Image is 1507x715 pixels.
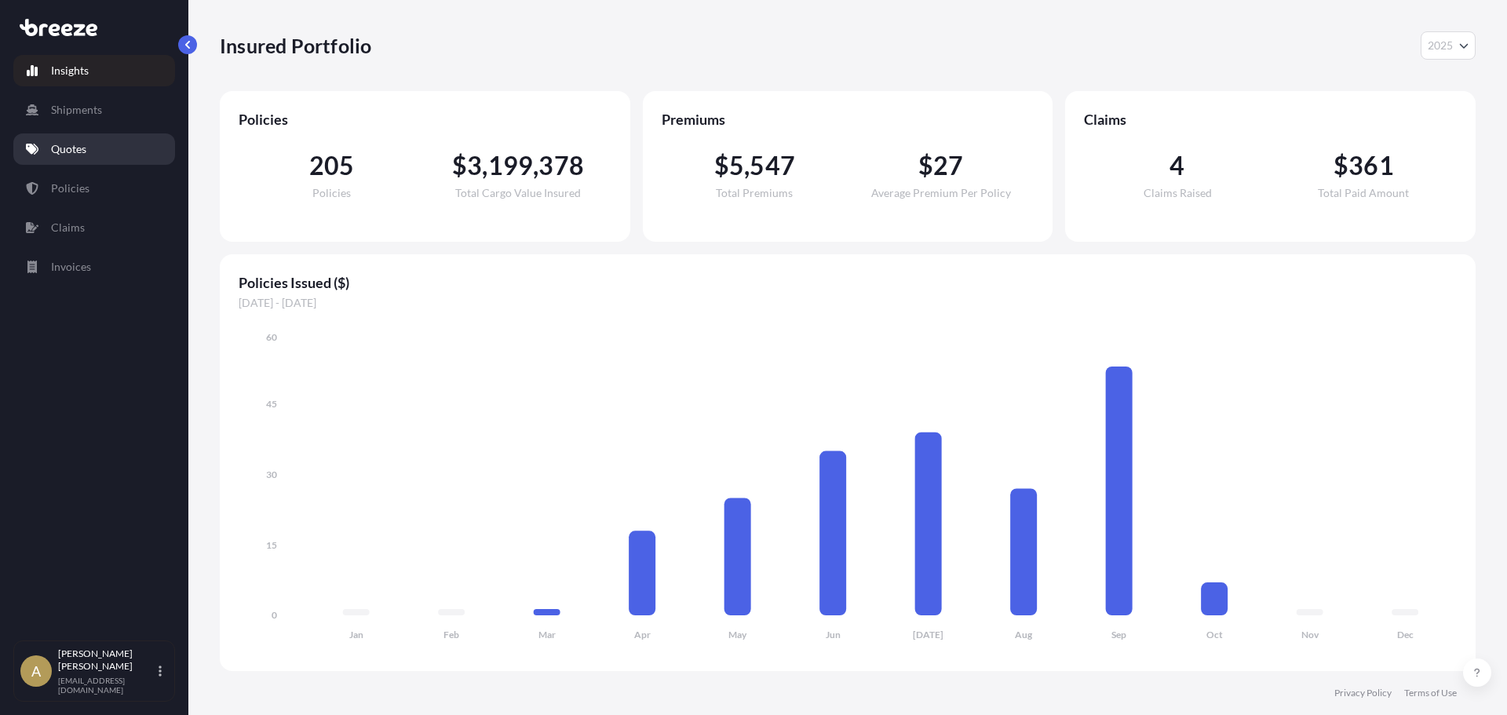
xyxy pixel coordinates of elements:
span: 5 [729,153,744,178]
span: Claims [1084,110,1457,129]
span: 361 [1348,153,1394,178]
tspan: 45 [266,398,277,410]
tspan: Mar [538,629,556,640]
span: $ [714,153,729,178]
button: Year Selector [1421,31,1476,60]
tspan: May [728,629,747,640]
span: $ [1334,153,1348,178]
tspan: [DATE] [913,629,943,640]
span: 378 [538,153,584,178]
a: Policies [13,173,175,204]
tspan: Jun [826,629,841,640]
span: , [482,153,487,178]
span: 27 [933,153,963,178]
p: [EMAIL_ADDRESS][DOMAIN_NAME] [58,676,155,695]
tspan: Dec [1397,629,1414,640]
tspan: 30 [266,469,277,480]
tspan: Apr [634,629,651,640]
p: Claims [51,220,85,235]
a: Invoices [13,251,175,283]
span: Policies [312,188,351,199]
span: , [744,153,750,178]
tspan: Sep [1111,629,1126,640]
span: 2025 [1428,38,1453,53]
span: $ [452,153,467,178]
tspan: Oct [1206,629,1223,640]
span: Policies Issued ($) [239,273,1457,292]
span: Premiums [662,110,1034,129]
a: Claims [13,212,175,243]
span: Total Premiums [716,188,793,199]
span: [DATE] - [DATE] [239,295,1457,311]
a: Quotes [13,133,175,165]
span: $ [918,153,933,178]
tspan: Aug [1015,629,1033,640]
a: Privacy Policy [1334,687,1392,699]
p: Insured Portfolio [220,33,371,58]
p: Shipments [51,102,102,118]
span: Policies [239,110,611,129]
tspan: Nov [1301,629,1319,640]
span: 4 [1169,153,1184,178]
span: Average Premium Per Policy [871,188,1011,199]
tspan: 0 [272,609,277,621]
span: Claims Raised [1144,188,1212,199]
span: 3 [467,153,482,178]
a: Terms of Use [1404,687,1457,699]
a: Shipments [13,94,175,126]
p: Insights [51,63,89,78]
p: [PERSON_NAME] [PERSON_NAME] [58,648,155,673]
tspan: 60 [266,331,277,343]
span: 547 [750,153,795,178]
a: Insights [13,55,175,86]
span: 199 [488,153,534,178]
span: 205 [309,153,355,178]
tspan: Jan [349,629,363,640]
p: Policies [51,181,89,196]
tspan: 15 [266,539,277,551]
tspan: Feb [443,629,459,640]
span: , [533,153,538,178]
span: Total Paid Amount [1318,188,1409,199]
span: Total Cargo Value Insured [455,188,581,199]
span: A [31,663,41,679]
p: Quotes [51,141,86,157]
p: Invoices [51,259,91,275]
